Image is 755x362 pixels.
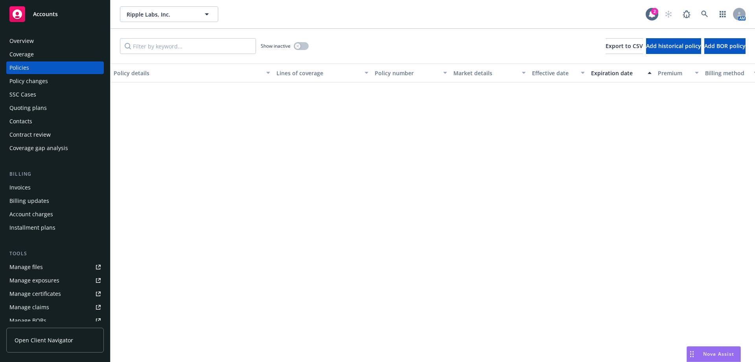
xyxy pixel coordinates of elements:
div: Manage files [9,261,43,273]
div: Installment plans [9,221,55,234]
a: Account charges [6,208,104,221]
a: Manage claims [6,301,104,314]
button: Policy number [372,63,450,82]
a: SSC Cases [6,88,104,101]
a: Invoices [6,181,104,194]
a: Contract review [6,128,104,141]
div: SSC Cases [9,88,36,101]
a: Coverage gap analysis [6,142,104,154]
a: Start snowing [661,6,676,22]
button: Add BOR policy [704,38,746,54]
span: Add historical policy [646,42,701,50]
div: Invoices [9,181,31,194]
a: Report a Bug [679,6,694,22]
div: Coverage [9,48,34,61]
button: Lines of coverage [273,63,372,82]
div: Lines of coverage [276,69,360,77]
span: Accounts [33,11,58,17]
div: Policy details [114,69,261,77]
a: Manage certificates [6,288,104,300]
span: Nova Assist [703,351,734,357]
a: Accounts [6,3,104,25]
div: Effective date [532,69,576,77]
span: Open Client Navigator [15,336,73,344]
a: Policy changes [6,75,104,87]
div: Expiration date [591,69,643,77]
div: Manage claims [9,301,49,314]
div: Manage exposures [9,274,59,287]
button: Ripple Labs, Inc. [120,6,218,22]
div: Tools [6,250,104,258]
a: Manage files [6,261,104,273]
button: Export to CSV [606,38,643,54]
a: Overview [6,35,104,47]
button: Nova Assist [687,346,741,362]
div: Manage certificates [9,288,61,300]
div: Drag to move [687,347,697,362]
div: Policy changes [9,75,48,87]
div: Billing updates [9,195,49,207]
div: Manage BORs [9,314,46,327]
a: Manage BORs [6,314,104,327]
a: Quoting plans [6,102,104,114]
div: Contract review [9,128,51,141]
div: Policy number [375,69,438,77]
div: Contacts [9,115,32,128]
span: Ripple Labs, Inc. [127,10,195,19]
div: Billing method [705,69,749,77]
span: Export to CSV [606,42,643,50]
a: Search [697,6,713,22]
span: Add BOR policy [704,42,746,50]
a: Coverage [6,48,104,61]
div: Quoting plans [9,102,47,114]
span: Show inactive [261,43,291,49]
a: Billing updates [6,195,104,207]
div: Overview [9,35,34,47]
button: Add historical policy [646,38,701,54]
button: Expiration date [588,63,655,82]
button: Policy details [110,63,273,82]
div: Account charges [9,208,53,221]
div: 2 [651,8,658,15]
div: Market details [453,69,517,77]
button: Effective date [529,63,588,82]
input: Filter by keyword... [120,38,256,54]
a: Installment plans [6,221,104,234]
div: Premium [658,69,690,77]
a: Manage exposures [6,274,104,287]
a: Policies [6,61,104,74]
a: Switch app [715,6,731,22]
a: Contacts [6,115,104,128]
div: Policies [9,61,29,74]
button: Market details [450,63,529,82]
button: Premium [655,63,702,82]
div: Coverage gap analysis [9,142,68,154]
div: Billing [6,170,104,178]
